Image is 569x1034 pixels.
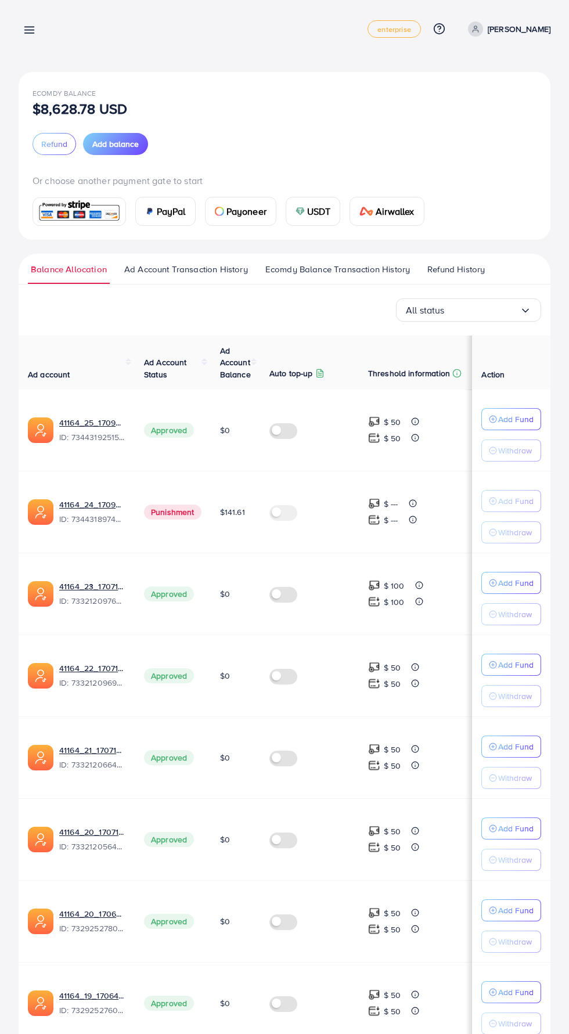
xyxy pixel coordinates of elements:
[368,366,450,380] p: Threshold information
[368,579,380,592] img: top-up amount
[481,369,505,380] span: Action
[59,499,125,525] div: <span class='underline'>41164_24_1709982576916</span></br>7344318974215340033
[92,138,139,150] span: Add balance
[144,996,194,1011] span: Approved
[83,133,148,155] button: Add balance
[28,909,53,934] img: ic-ads-acc.e4c84228.svg
[481,685,541,707] button: Withdraw
[498,607,532,621] p: Withdraw
[488,22,550,36] p: [PERSON_NAME]
[265,263,410,276] span: Ecomdy Balance Transaction History
[33,88,96,98] span: Ecomdy Balance
[31,263,107,276] span: Balance Allocation
[59,826,125,853] div: <span class='underline'>41164_20_1707142368069</span></br>7332120564271874049
[145,207,154,216] img: card
[481,490,541,512] button: Add Fund
[205,197,276,226] a: cardPayoneer
[376,204,414,218] span: Airwallex
[28,990,53,1016] img: ic-ads-acc.e4c84228.svg
[384,824,401,838] p: $ 50
[296,207,305,216] img: card
[220,752,230,763] span: $0
[59,990,125,1001] a: 41164_19_1706474666940
[481,408,541,430] button: Add Fund
[384,1004,401,1018] p: $ 50
[220,834,230,845] span: $0
[28,499,53,525] img: ic-ads-acc.e4c84228.svg
[350,197,424,226] a: cardAirwallex
[59,417,125,428] a: 41164_25_1709982599082
[220,588,230,600] span: $0
[59,990,125,1017] div: <span class='underline'>41164_19_1706474666940</span></br>7329252760468127746
[368,20,421,38] a: enterprise
[220,345,251,380] span: Ad Account Balance
[498,576,534,590] p: Add Fund
[406,301,445,319] span: All status
[498,935,532,949] p: Withdraw
[481,981,541,1003] button: Add Fund
[33,174,536,188] p: Or choose another payment gate to start
[498,771,532,785] p: Withdraw
[384,988,401,1002] p: $ 50
[368,1005,380,1017] img: top-up amount
[59,744,125,756] a: 41164_21_1707142387585
[368,743,380,755] img: top-up amount
[498,689,532,703] p: Withdraw
[384,661,401,675] p: $ 50
[59,841,125,852] span: ID: 7332120564271874049
[481,767,541,789] button: Withdraw
[359,207,373,216] img: card
[144,586,194,601] span: Approved
[498,740,534,754] p: Add Fund
[28,745,53,770] img: ic-ads-acc.e4c84228.svg
[498,822,534,835] p: Add Fund
[220,670,230,682] span: $0
[368,907,380,919] img: top-up amount
[368,416,380,428] img: top-up amount
[124,263,248,276] span: Ad Account Transaction History
[481,931,541,953] button: Withdraw
[220,916,230,927] span: $0
[384,677,401,691] p: $ 50
[481,521,541,543] button: Withdraw
[220,424,230,436] span: $0
[59,417,125,444] div: <span class='underline'>41164_25_1709982599082</span></br>7344319251534069762
[368,841,380,853] img: top-up amount
[59,595,125,607] span: ID: 7332120976240689154
[144,750,194,765] span: Approved
[384,841,401,855] p: $ 50
[28,663,53,689] img: ic-ads-acc.e4c84228.svg
[59,662,125,689] div: <span class='underline'>41164_22_1707142456408</span></br>7332120969684811778
[368,661,380,673] img: top-up amount
[384,513,398,527] p: $ ---
[59,744,125,771] div: <span class='underline'>41164_21_1707142387585</span></br>7332120664427642882
[33,133,76,155] button: Refund
[215,207,224,216] img: card
[286,197,341,226] a: cardUSDT
[445,301,520,319] input: Search for option
[384,497,398,511] p: $ ---
[481,849,541,871] button: Withdraw
[498,412,534,426] p: Add Fund
[384,431,401,445] p: $ 50
[59,826,125,838] a: 41164_20_1707142368069
[220,997,230,1009] span: $0
[498,658,534,672] p: Add Fund
[498,494,534,508] p: Add Fund
[28,369,70,380] span: Ad account
[396,298,541,322] div: Search for option
[481,736,541,758] button: Add Fund
[368,432,380,444] img: top-up amount
[368,759,380,772] img: top-up amount
[144,832,194,847] span: Approved
[481,899,541,921] button: Add Fund
[144,356,187,380] span: Ad Account Status
[59,431,125,443] span: ID: 7344319251534069762
[59,499,125,510] a: 41164_24_1709982576916
[220,506,245,518] span: $141.61
[59,908,125,935] div: <span class='underline'>41164_20_1706474683598</span></br>7329252780571557890
[368,678,380,690] img: top-up amount
[59,908,125,920] a: 41164_20_1706474683598
[384,415,401,429] p: $ 50
[498,985,534,999] p: Add Fund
